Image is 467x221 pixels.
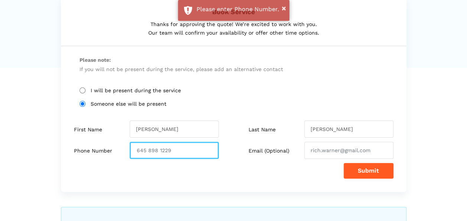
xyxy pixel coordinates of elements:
button: × [282,3,286,13]
input: I will be present during the service [80,87,85,93]
label: I will be present during the service [80,87,388,94]
p: If you will not be present during the service, please add an alternative contact [80,55,388,74]
input: Someone else will be present [80,101,85,107]
label: First Name [74,126,102,133]
label: Phone Number [74,148,112,154]
input: 645 898 1229 [130,142,219,159]
input: Warner [304,121,393,138]
button: Submit [344,163,393,179]
div: Please enter Phone Number. [197,6,284,13]
span: Please note: [80,55,388,65]
input: rich.warner@gmail.com [304,142,393,159]
label: Email (Optional) [249,148,289,154]
label: Someone else will be present [80,101,388,107]
label: Last Name [249,126,276,133]
p: Thanks for approving the quote! We’re excited to work with you. Our team will confirm your availa... [80,20,388,37]
input: Richard [130,121,219,138]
